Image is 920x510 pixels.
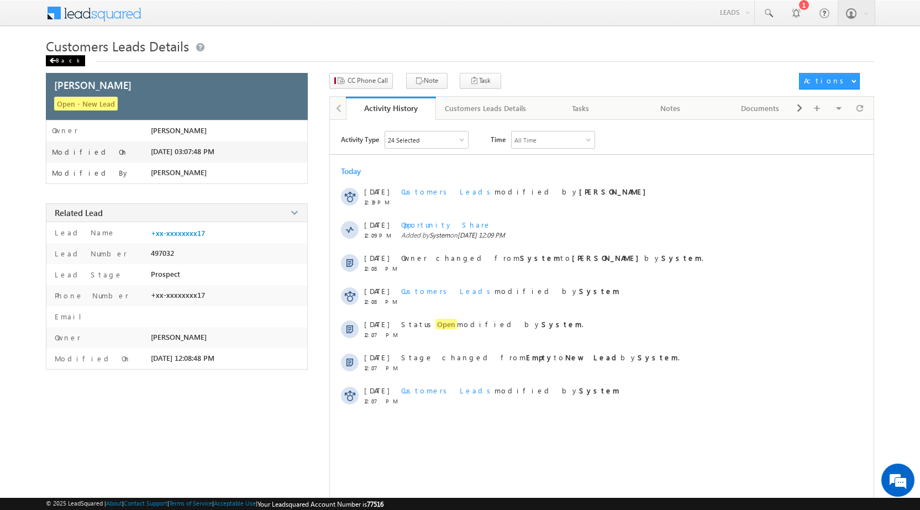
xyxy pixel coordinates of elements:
div: Activity History [354,103,428,113]
strong: New Lead [565,353,621,362]
span: 497032 [151,249,174,257]
a: About [106,500,122,507]
button: Actions [799,73,860,90]
em: Start Chat [150,340,201,355]
span: 12:07 PM [364,398,397,404]
label: Owner [52,126,78,135]
span: [DATE] [364,319,389,329]
strong: System [579,286,619,296]
span: Customers Leads [401,187,495,196]
span: +xx-xxxxxxxx17 [151,291,205,299]
span: Customers Leads [401,286,495,296]
span: modified by [401,187,651,196]
span: Related Lead [55,207,103,218]
span: 12:07 PM [364,365,397,371]
span: [PERSON_NAME] [151,126,207,135]
button: Task [460,73,501,89]
strong: System [542,319,582,329]
span: Added by on [401,231,827,239]
span: modified by [401,386,619,395]
textarea: Type your message and hit 'Enter' [14,102,202,331]
span: [DATE] [364,220,389,229]
label: Phone Number [52,291,129,300]
span: Open - New Lead [54,97,118,111]
div: Minimize live chat window [181,6,208,32]
span: [DATE] 12:09 PM [458,231,505,239]
label: Lead Number [52,249,127,258]
span: [DATE] [364,286,389,296]
span: CC Phone Call [348,76,388,86]
strong: System [520,253,560,262]
label: Email [52,312,90,321]
button: Note [406,73,448,89]
div: Tasks [545,102,616,115]
div: Back [46,55,85,66]
div: Owner Changed,Status Changed,Stage Changed,Source Changed,Notes & 19 more.. [385,132,468,148]
label: Owner [52,333,81,342]
a: Notes [626,97,716,120]
span: 12:09 PM [364,232,397,239]
span: 12:08 PM [364,265,397,272]
span: modified by [401,286,619,296]
span: Prospect [151,270,180,278]
strong: System [638,353,678,362]
a: +xx-xxxxxxxx17 [151,229,205,238]
div: Chat with us now [57,58,186,72]
a: Tasks [536,97,626,120]
div: Customers Leads Details [445,102,526,115]
div: Documents [724,102,796,115]
span: Opportunity Share [401,220,491,229]
a: Activity History [346,97,436,120]
span: [DATE] 12:08:48 PM [151,354,214,362]
span: Owner changed from to by . [401,253,703,262]
div: Actions [804,76,848,86]
span: Activity Type [341,131,379,148]
span: 12:08 PM [364,298,397,305]
strong: System [579,386,619,395]
label: Modified By [52,169,130,177]
span: 12:07 PM [364,332,397,338]
div: 24 Selected [388,136,419,144]
div: Today [341,166,377,176]
strong: [PERSON_NAME] [579,187,651,196]
label: Lead Name [52,228,115,237]
div: Notes [635,102,706,115]
span: [DATE] [364,386,389,395]
label: Lead Stage [52,270,123,279]
a: Acceptable Use [214,500,256,507]
a: Terms of Service [169,500,212,507]
span: [DATE] 03:07:48 PM [151,147,214,156]
strong: System [661,253,702,262]
span: [DATE] [364,353,389,362]
span: Status modified by . [401,319,583,329]
span: 12:19 PM [364,199,397,206]
span: Stage changed from to by . [401,353,680,362]
span: [DATE] [364,187,389,196]
a: Contact Support [124,500,167,507]
a: Customers Leads Details [436,97,536,120]
span: 77516 [367,500,383,508]
span: Open [435,319,457,329]
span: Customers Leads Details [46,37,189,55]
span: Customers Leads [401,386,495,395]
label: Modified On [52,148,128,156]
span: System [429,231,450,239]
strong: Empty [526,353,554,362]
img: d_60004797649_company_0_60004797649 [19,58,46,72]
span: Your Leadsquared Account Number is [257,500,383,508]
span: [PERSON_NAME] [151,333,207,341]
button: CC Phone Call [329,73,393,89]
span: © 2025 LeadSquared | | | | | [46,500,383,508]
strong: [PERSON_NAME] [572,253,644,262]
span: [PERSON_NAME] [54,78,132,92]
span: [PERSON_NAME] [151,168,207,177]
span: [DATE] [364,253,389,262]
div: All Time [514,136,537,144]
span: Time [491,131,506,148]
a: Documents [716,97,806,120]
label: Modified On [52,354,131,363]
